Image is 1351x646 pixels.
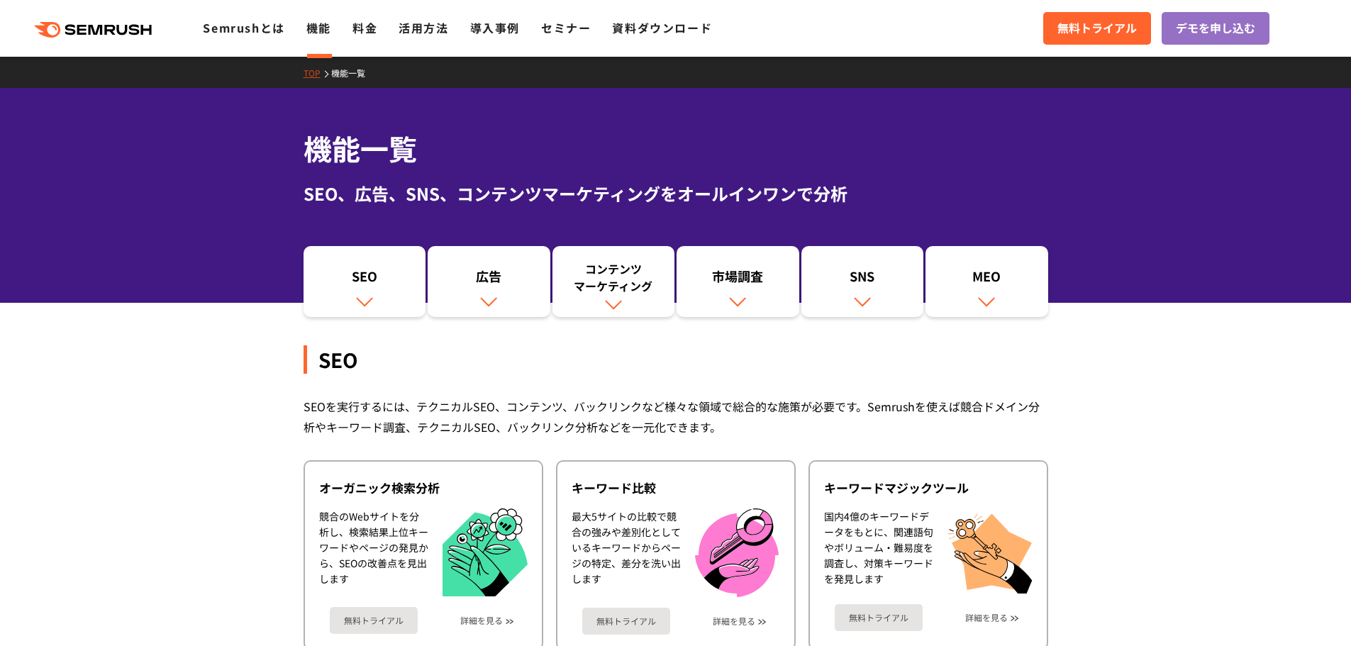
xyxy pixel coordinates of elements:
[1057,19,1137,38] span: 無料トライアル
[824,508,933,594] div: 国内4億のキーワードデータをもとに、関連語句やボリューム・難易度を調査し、対策キーワードを発見します
[713,616,755,626] a: 詳細を見る
[572,508,681,597] div: 最大5サイトの比較で競合の強みや差別化としているキーワードからページの特定、差分を洗い出します
[552,246,675,317] a: コンテンツマーケティング
[319,479,528,496] div: オーガニック検索分析
[1162,12,1269,45] a: デモを申し込む
[435,267,543,291] div: 広告
[824,479,1033,496] div: キーワードマジックツール
[1043,12,1151,45] a: 無料トライアル
[965,613,1008,623] a: 詳細を見る
[304,345,1048,374] div: SEO
[443,508,528,597] img: オーガニック検索分析
[933,267,1041,291] div: MEO
[399,19,448,36] a: 活用方法
[470,19,520,36] a: 導入事例
[572,479,780,496] div: キーワード比較
[304,246,426,317] a: SEO
[582,608,670,635] a: 無料トライアル
[304,181,1048,206] div: SEO、広告、SNS、コンテンツマーケティングをオールインワンで分析
[331,67,376,79] a: 機能一覧
[612,19,712,36] a: 資料ダウンロード
[560,260,668,294] div: コンテンツ マーケティング
[319,508,428,597] div: 競合のWebサイトを分析し、検索結果上位キーワードやページの発見から、SEOの改善点を見出します
[203,19,284,36] a: Semrushとは
[801,246,924,317] a: SNS
[311,267,419,291] div: SEO
[306,19,331,36] a: 機能
[677,246,799,317] a: 市場調査
[304,396,1048,438] div: SEOを実行するには、テクニカルSEO、コンテンツ、バックリンクなど様々な領域で総合的な施策が必要です。Semrushを使えば競合ドメイン分析やキーワード調査、テクニカルSEO、バックリンク分析...
[925,246,1048,317] a: MEO
[1176,19,1255,38] span: デモを申し込む
[352,19,377,36] a: 料金
[460,616,503,625] a: 詳細を見る
[684,267,792,291] div: 市場調査
[304,128,1048,169] h1: 機能一覧
[808,267,917,291] div: SNS
[695,508,779,597] img: キーワード比較
[947,508,1033,594] img: キーワードマジックツール
[330,607,418,634] a: 無料トライアル
[541,19,591,36] a: セミナー
[835,604,923,631] a: 無料トライアル
[428,246,550,317] a: 広告
[304,67,331,79] a: TOP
